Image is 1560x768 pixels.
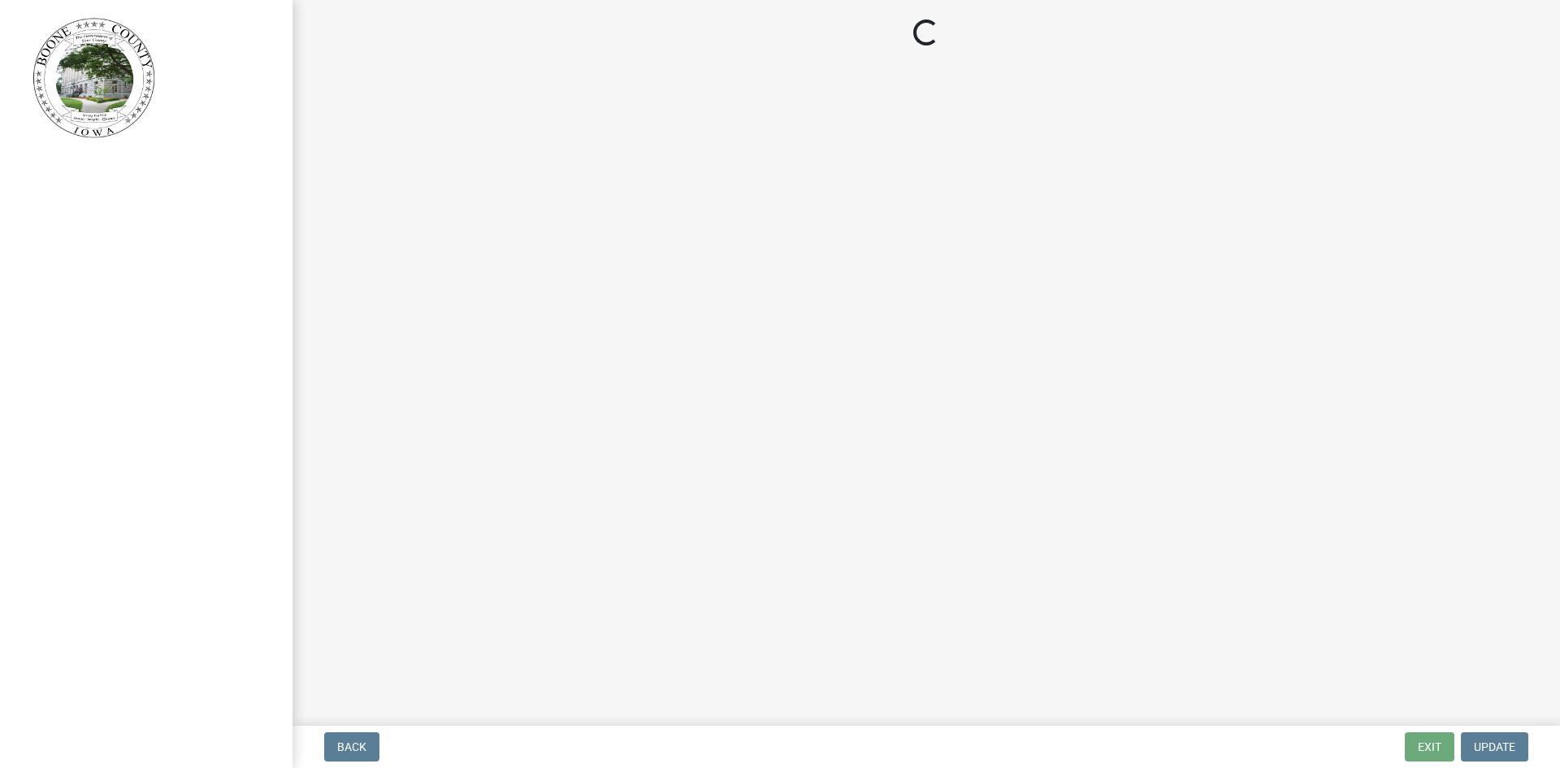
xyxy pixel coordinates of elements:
img: Boone County, Iowa [32,17,156,139]
button: Back [324,732,379,761]
button: Update [1461,732,1528,761]
span: Update [1474,740,1515,753]
button: Exit [1405,732,1454,761]
span: Back [337,740,366,753]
